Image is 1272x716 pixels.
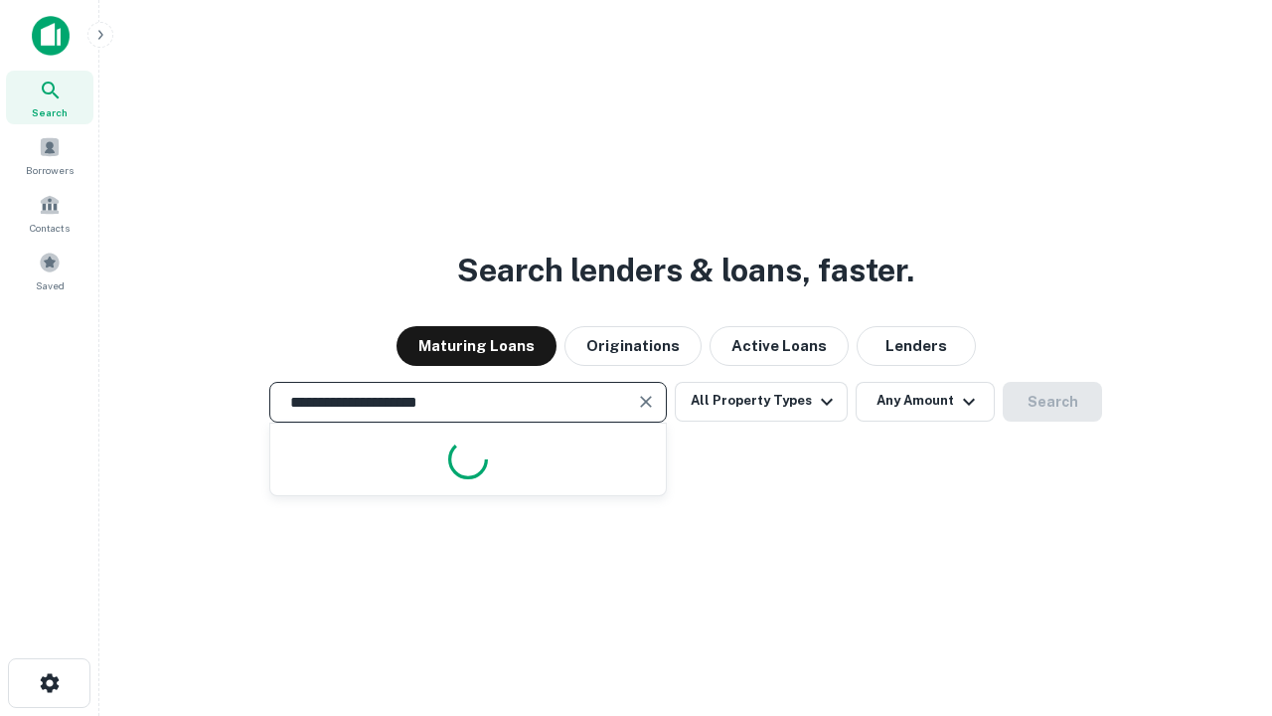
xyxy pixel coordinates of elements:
[397,326,556,366] button: Maturing Loans
[856,382,995,422] button: Any Amount
[675,382,848,422] button: All Property Types
[6,128,93,182] a: Borrowers
[32,16,70,56] img: capitalize-icon.png
[564,326,702,366] button: Originations
[710,326,849,366] button: Active Loans
[632,388,660,416] button: Clear
[6,244,93,297] a: Saved
[457,247,914,294] h3: Search lenders & loans, faster.
[36,277,65,293] span: Saved
[1173,557,1272,652] iframe: Chat Widget
[857,326,976,366] button: Lenders
[26,162,74,178] span: Borrowers
[6,71,93,124] a: Search
[30,220,70,236] span: Contacts
[6,186,93,240] a: Contacts
[32,104,68,120] span: Search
